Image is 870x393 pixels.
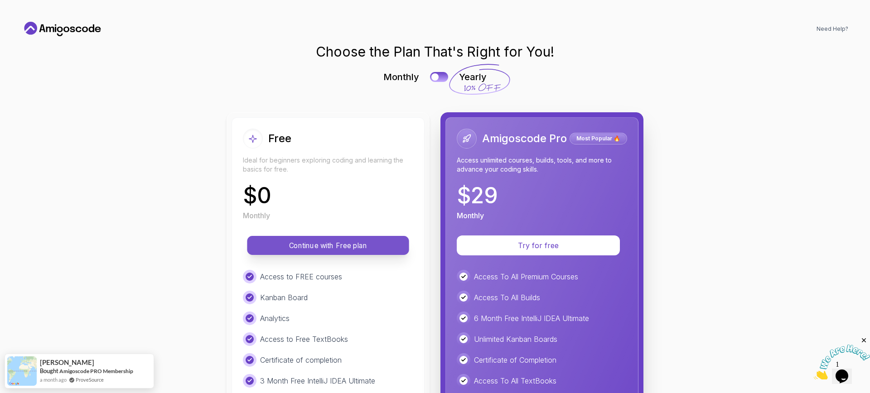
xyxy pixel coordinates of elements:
[40,376,67,383] span: a month ago
[243,210,270,221] p: Monthly
[571,134,626,143] p: Most Popular 🔥
[316,43,554,60] h1: Choose the Plan That's Right for You!
[814,336,870,379] iframe: chat widget
[268,131,291,146] h2: Free
[474,355,556,365] p: Certificate of Completion
[457,185,498,206] p: $ 29
[40,367,58,374] span: Bought
[40,359,94,366] span: [PERSON_NAME]
[76,376,104,383] a: ProveSource
[474,334,557,345] p: Unlimited Kanban Boards
[482,131,567,146] h2: Amigoscode Pro
[247,236,409,255] button: Continue with Free plan
[817,25,848,33] a: Need Help?
[383,71,419,83] p: Monthly
[260,271,342,282] p: Access to FREE courses
[474,313,589,324] p: 6 Month Free IntelliJ IDEA Ultimate
[4,4,7,11] span: 1
[260,292,308,303] p: Kanban Board
[468,240,609,251] p: Try for free
[260,355,342,365] p: Certificate of completion
[474,271,578,282] p: Access To All Premium Courses
[7,356,37,386] img: provesource social proof notification image
[22,22,103,36] a: Home link
[260,334,348,345] p: Access to Free TextBooks
[457,235,620,255] button: Try for free
[457,156,627,174] p: Access unlimited courses, builds, tools, and more to advance your coding skills.
[243,185,271,206] p: $ 0
[260,313,290,324] p: Analytics
[457,210,484,221] p: Monthly
[257,240,399,251] p: Continue with Free plan
[260,375,375,386] p: 3 Month Free IntelliJ IDEA Ultimate
[59,368,133,374] a: Amigoscode PRO Membership
[474,375,556,386] p: Access To All TextBooks
[474,292,540,303] p: Access To All Builds
[243,156,413,174] p: Ideal for beginners exploring coding and learning the basics for free.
